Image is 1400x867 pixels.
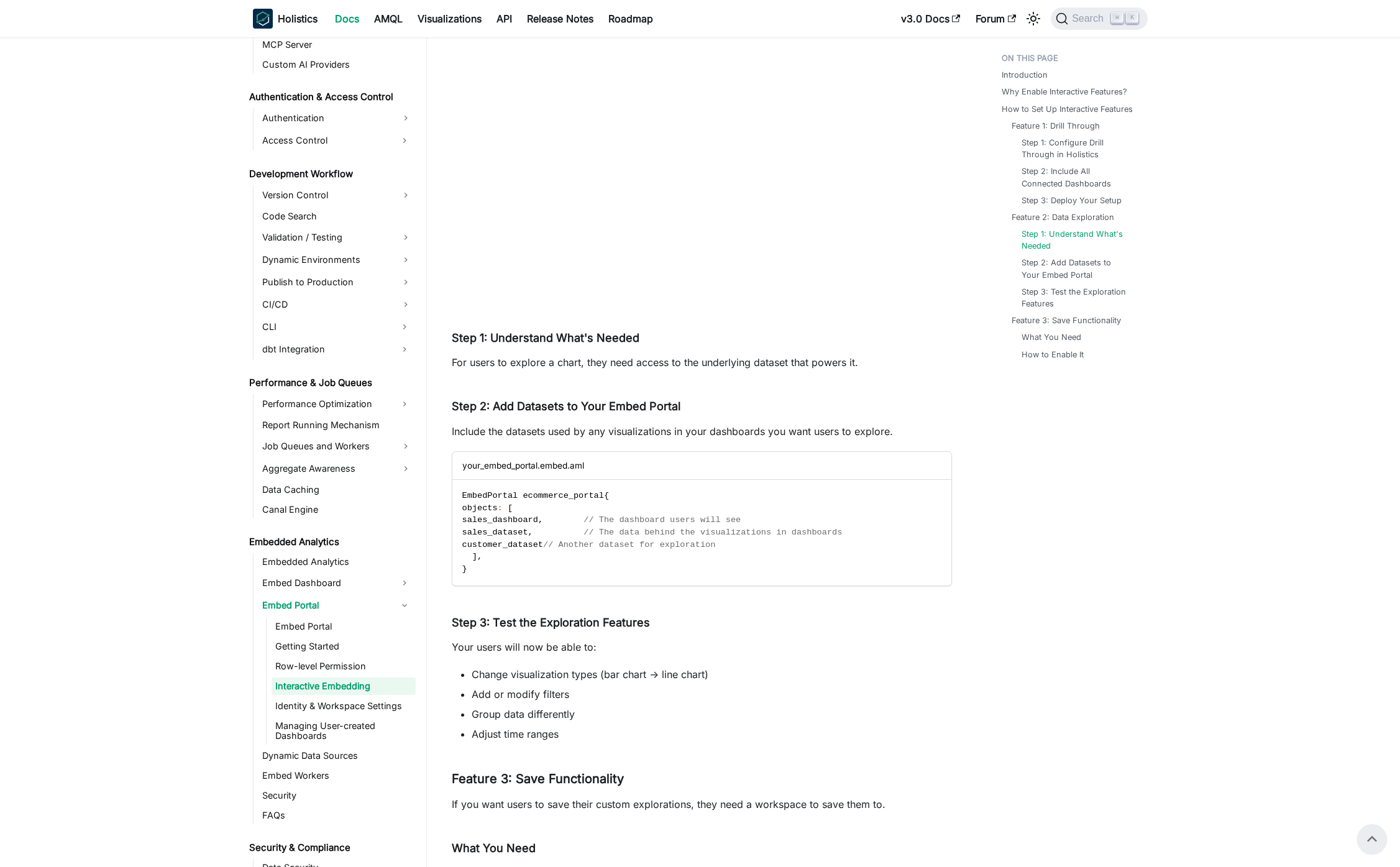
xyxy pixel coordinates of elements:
[452,616,952,630] h4: Step 3: Test the Exploration Features
[583,528,842,537] span: // The data behind the visualizations in dashboards
[258,787,416,804] a: Security
[1022,137,1130,160] a: Step 1: Configure Drill Through in Holistics
[894,9,968,29] a: v3.0 Docs
[452,331,952,346] h4: Step 1: Understand What's Needed
[1022,286,1130,310] a: Step 3: Test the Exploration Features
[472,552,477,561] span: ]
[258,553,416,571] a: Embedded Analytics
[258,131,393,150] a: Access Control
[410,9,489,29] a: Visualizations
[1051,7,1147,30] button: Search (Command+K)
[1002,69,1048,81] a: Introduction
[472,727,952,741] li: Adjust time ranges
[258,317,393,337] a: CLI
[272,658,416,675] a: Row-level Permission
[452,424,952,439] p: Include the datasets used by any visualizations in your dashboards you want users to explore.
[1022,165,1130,189] a: Step 2: Include All Connected Dashboards
[253,9,273,29] img: Holistics
[327,9,367,29] a: Docs
[1126,12,1138,24] kbd: K
[245,165,416,183] a: Development Workflow
[258,436,416,456] a: Job Queues and Workers
[393,339,416,359] button: Expand sidebar category 'dbt Integration'
[272,697,416,715] a: Identity & Workspace Settings
[258,272,416,292] a: Publish to Production
[258,416,416,434] a: Report Running Mechanism
[258,573,393,593] a: Embed Dashboard
[462,540,544,549] span: customer_dataset
[258,56,416,73] a: Custom AI Providers
[452,797,952,812] p: If you want users to save their custom explorations, they need a workspace to save them to.
[258,807,416,824] a: FAQs
[393,394,416,414] button: Expand sidebar category 'Performance Optimization'
[1012,211,1114,223] a: Feature 2: Data Exploration
[452,400,952,414] h4: Step 2: Add Datasets to Your Embed Portal
[1022,228,1130,252] a: Step 1: Understand What's Needed
[258,36,416,53] a: MCP Server
[452,771,952,787] h3: Feature 3: Save Functionality
[498,503,503,513] span: :
[272,618,416,635] a: Embed Portal
[393,131,416,150] button: Expand sidebar category 'Access Control'
[543,540,715,549] span: // Another dataset for exploration
[1002,103,1133,115] a: How to Set Up Interactive Features
[258,295,416,314] a: CI/CD
[583,515,741,525] span: // The dashboard users will see
[452,842,952,856] h4: What You Need
[393,573,416,593] button: Expand sidebar category 'Embed Dashboard'
[258,767,416,784] a: Embed Workers
[1012,120,1100,132] a: Feature 1: Drill Through
[1357,824,1387,854] button: Scroll back to top
[462,503,498,513] span: objects
[452,355,952,370] p: For users to explore a chart, they need access to the underlying dataset that powers it.
[452,452,951,480] div: your_embed_portal.embed.aml
[452,640,952,654] p: Your users will now be able to:
[538,515,543,525] span: ,
[258,459,416,479] a: Aggregate Awareness
[462,515,538,525] span: sales_dashboard
[258,108,416,128] a: Authentication
[258,394,393,414] a: Performance Optimization
[1068,13,1111,24] span: Search
[258,595,393,615] a: Embed Portal
[258,185,416,205] a: Version Control
[272,677,416,695] a: Interactive Embedding
[477,552,482,561] span: ,
[462,528,528,537] span: sales_dataset
[245,533,416,551] a: Embedded Analytics
[272,717,416,745] a: Managing User-created Dashboards
[489,9,519,29] a: API
[393,595,416,615] button: Collapse sidebar category 'Embed Portal'
[1002,86,1127,98] a: Why Enable Interactive Features?
[1111,12,1123,24] kbd: ⌘
[245,374,416,392] a: Performance & Job Queues
[1023,9,1043,29] button: Switch between dark and light mode (currently light mode)
[528,528,533,537] span: ,
[240,37,427,867] nav: Docs sidebar
[258,747,416,764] a: Dynamic Data Sources
[452,1,952,301] iframe: YouTube video player
[508,503,513,513] span: [
[278,11,318,26] b: Holistics
[253,9,318,29] a: HolisticsHolistics
[367,9,410,29] a: AMQL
[1022,331,1081,343] a: What You Need
[258,501,416,518] a: Canal Engine
[519,9,601,29] a: Release Notes
[393,317,416,337] button: Expand sidebar category 'CLI'
[472,707,952,722] li: Group data differently
[245,839,416,856] a: Security & Compliance
[1012,314,1121,326] a: Feature 3: Save Functionality
[1022,195,1122,206] a: Step 3: Deploy Your Setup
[1022,257,1130,280] a: Step 2: Add Datasets to Your Embed Portal
[258,250,416,270] a: Dynamic Environments
[604,491,609,500] span: {
[258,339,393,359] a: dbt Integration
[472,687,952,702] li: Add or modify filters
[968,9,1023,29] a: Forum
[245,88,416,106] a: Authentication & Access Control
[601,9,661,29] a: Roadmap
[272,638,416,655] a: Getting Started
[472,667,952,682] li: Change visualization types (bar chart → line chart)
[258,208,416,225] a: Code Search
